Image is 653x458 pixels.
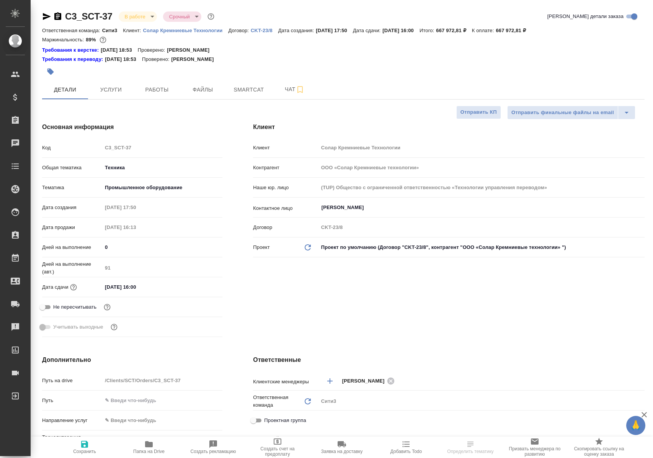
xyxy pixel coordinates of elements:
[42,283,69,291] p: Дата сдачи
[318,142,645,153] input: Пустое поле
[245,437,310,458] button: Создать счет на предоплату
[93,85,129,95] span: Услуги
[163,11,201,22] div: В работе
[102,375,222,386] input: Пустое поле
[511,108,614,117] span: Отправить финальные файлы на email
[626,416,645,435] button: 🙏
[42,56,105,63] a: Требования к переводу:
[138,46,167,54] p: Проверено:
[42,397,102,404] p: Путь
[206,11,216,21] button: Доп статусы указывают на важность/срочность заказа
[86,37,98,43] p: 89%
[321,372,339,390] button: Добавить менеджера
[122,13,148,20] button: В работе
[119,11,157,22] div: В работе
[318,241,645,254] div: Проект по умолчанию (Договор "CKT-23/8", контрагент "ООО «Солар Кремниевые технологии» ")
[102,302,112,312] button: Включи, если не хочешь, чтобы указанная дата сдачи изменилась после переставления заказа в 'Подтв...
[253,164,318,172] p: Контрагент
[133,449,165,454] span: Папка на Drive
[251,28,278,33] p: CKT-23/8
[253,355,645,365] h4: Ответственные
[101,46,138,54] p: [DATE] 18:53
[456,106,501,119] button: Отправить КП
[105,417,213,424] div: ✎ Введи что-нибудь
[503,437,567,458] button: Призвать менеджера по развитию
[42,260,102,276] p: Дней на выполнение (авт.)
[316,28,353,33] p: [DATE] 17:50
[102,414,222,427] div: ✎ Введи что-нибудь
[105,56,142,63] p: [DATE] 18:53
[42,37,86,43] p: Маржинальность:
[123,28,143,33] p: Клиент:
[102,281,169,293] input: ✎ Введи что-нибудь
[447,449,493,454] span: Определить тематику
[42,184,102,191] p: Тематика
[184,85,221,95] span: Файлы
[438,437,503,458] button: Определить тематику
[53,303,96,311] span: Не пересчитывать
[42,164,102,172] p: Общая тематика
[640,380,642,382] button: Open
[53,12,62,21] button: Скопировать ссылку
[117,437,181,458] button: Папка на Drive
[42,377,102,384] p: Путь на drive
[507,446,562,457] span: Призвать менеджера по развитию
[65,11,113,21] a: C3_SCT-37
[102,142,222,153] input: Пустое поле
[143,27,229,33] a: Солар Кремниевые Технологии
[42,56,105,63] div: Нажми, чтобы открыть папку с инструкцией
[342,377,389,385] span: [PERSON_NAME]
[42,224,102,231] p: Дата продажи
[251,27,278,33] a: CKT-23/8
[318,395,645,408] div: Сити3
[171,56,219,63] p: [PERSON_NAME]
[42,433,102,449] p: Транслитерация названий
[567,437,631,458] button: Скопировать ссылку на оценку заказа
[253,244,270,251] p: Проект
[102,242,222,253] input: ✎ Введи что-нибудь
[42,144,102,152] p: Код
[295,85,305,94] svg: Подписаться
[42,417,102,424] p: Направление услуг
[102,222,169,233] input: Пустое поле
[102,28,123,33] p: Сити3
[390,449,422,454] span: Добавить Todo
[318,162,645,173] input: Пустое поле
[42,63,59,80] button: Добавить тэг
[139,85,175,95] span: Работы
[436,28,472,33] p: 667 972,81 ₽
[167,13,192,20] button: Срочный
[278,28,316,33] p: Дата создания:
[42,12,51,21] button: Скопировать ссылку для ЯМессенджера
[253,204,318,212] p: Контактное лицо
[53,323,103,331] span: Учитывать выходные
[228,28,251,33] p: Договор:
[547,13,624,20] span: [PERSON_NAME] детали заказа
[42,244,102,251] p: Дней на выполнение
[142,56,171,63] p: Проверено:
[382,28,420,33] p: [DATE] 16:00
[629,417,642,433] span: 🙏
[181,437,245,458] button: Создать рекламацию
[69,282,78,292] button: Если добавить услуги и заполнить их объемом, то дата рассчитается автоматически
[253,435,318,442] p: Проектный менеджер
[52,437,117,458] button: Сохранить
[250,446,305,457] span: Создать счет на предоплату
[42,46,101,54] a: Требования к верстке:
[507,106,618,119] button: Отправить финальные файлы на email
[496,28,531,33] p: 667 972,81 ₽
[42,123,222,132] h4: Основная информация
[253,224,318,231] p: Договор
[102,395,222,406] input: ✎ Введи что-нибудь
[460,108,497,117] span: Отправить КП
[420,28,436,33] p: Итого:
[310,437,374,458] button: Заявка на доставку
[102,181,222,194] div: Промышленное оборудование
[640,207,642,208] button: Open
[98,35,108,45] button: 61681.30 RUB;
[230,85,267,95] span: Smartcat
[353,28,382,33] p: Дата сдачи:
[42,204,102,211] p: Дата создания
[102,262,222,273] input: Пустое поле
[167,46,215,54] p: [PERSON_NAME]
